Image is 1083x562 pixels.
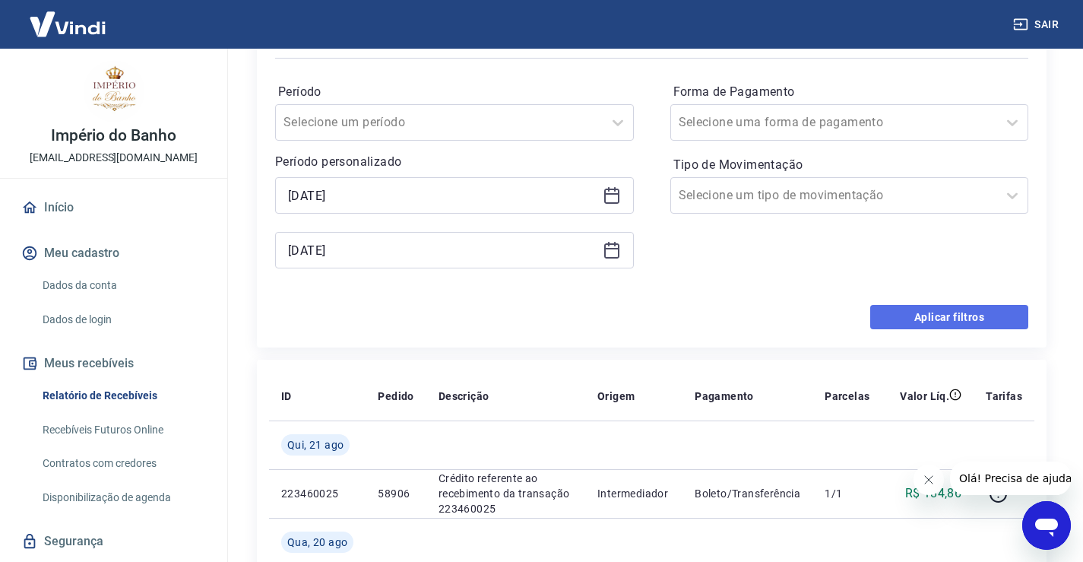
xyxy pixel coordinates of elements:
button: Meu cadastro [18,237,209,270]
input: Data final [288,239,597,262]
input: Data inicial [288,184,597,207]
a: Dados da conta [36,270,209,301]
p: 1/1 [825,486,869,501]
label: Período [278,83,631,101]
p: Boleto/Transferência [695,486,800,501]
p: Intermediador [597,486,670,501]
p: R$ 184,86 [905,484,962,503]
button: Aplicar filtros [870,305,1028,329]
a: Início [18,191,209,224]
p: 223460025 [281,486,353,501]
p: ID [281,389,292,404]
p: 58906 [378,486,413,501]
a: Disponibilização de agenda [36,482,209,513]
a: Relatório de Recebíveis [36,380,209,411]
label: Forma de Pagamento [673,83,1026,101]
p: [EMAIL_ADDRESS][DOMAIN_NAME] [30,150,198,166]
label: Tipo de Movimentação [673,156,1026,174]
iframe: Mensagem da empresa [950,462,1071,495]
p: Parcelas [825,389,869,404]
img: 06921447-533c-4bb4-9480-80bd2551a141.jpeg [84,61,144,122]
p: Tarifas [986,389,1022,404]
p: Pedido [378,389,413,404]
p: Período personalizado [275,153,634,171]
p: Descrição [439,389,489,404]
iframe: Fechar mensagem [914,465,944,495]
p: Crédito referente ao recebimento da transação 223460025 [439,471,573,516]
button: Meus recebíveis [18,347,209,380]
span: Olá! Precisa de ajuda? [9,11,128,23]
a: Dados de login [36,304,209,335]
p: Origem [597,389,635,404]
a: Segurança [18,525,209,558]
p: Império do Banho [51,128,176,144]
span: Qui, 21 ago [287,437,344,452]
a: Recebíveis Futuros Online [36,414,209,446]
button: Sair [1010,11,1065,39]
img: Vindi [18,1,117,47]
span: Qua, 20 ago [287,535,347,550]
p: Pagamento [695,389,754,404]
iframe: Botão para abrir a janela de mensagens [1022,501,1071,550]
p: Valor Líq. [900,389,949,404]
a: Contratos com credores [36,448,209,479]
